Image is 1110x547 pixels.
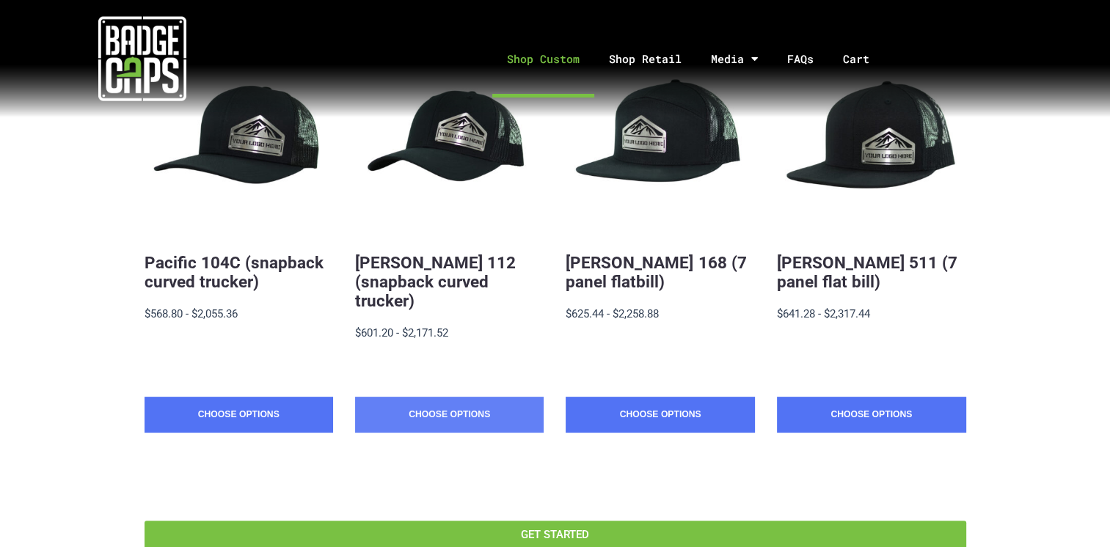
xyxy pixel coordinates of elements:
[777,307,870,320] span: $641.28 - $2,317.44
[285,21,1110,98] nav: Menu
[777,47,965,235] button: BadgeCaps - Richardson 511
[773,21,828,98] a: FAQs
[566,47,754,235] button: BadgeCaps - Richardson 168
[145,397,333,433] a: Choose Options
[566,397,754,433] a: Choose Options
[355,253,516,310] a: [PERSON_NAME] 112 (snapback curved trucker)
[828,21,902,98] a: Cart
[145,47,333,235] button: BadgeCaps - Pacific 104C
[777,397,965,433] a: Choose Options
[355,326,448,339] span: $601.20 - $2,171.52
[566,307,659,320] span: $625.44 - $2,258.88
[98,15,186,103] img: badgecaps white logo with green acccent
[566,253,746,291] a: [PERSON_NAME] 168 (7 panel flatbill)
[1037,477,1110,547] iframe: Chat Widget
[521,529,589,540] span: GET STARTED
[145,253,324,291] a: Pacific 104C (snapback curved trucker)
[777,253,957,291] a: [PERSON_NAME] 511 (7 panel flat bill)
[696,21,773,98] a: Media
[492,21,594,98] a: Shop Custom
[145,307,238,320] span: $568.80 - $2,055.36
[355,397,544,433] a: Choose Options
[594,21,696,98] a: Shop Retail
[355,47,544,235] button: BadgeCaps - Richardson 112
